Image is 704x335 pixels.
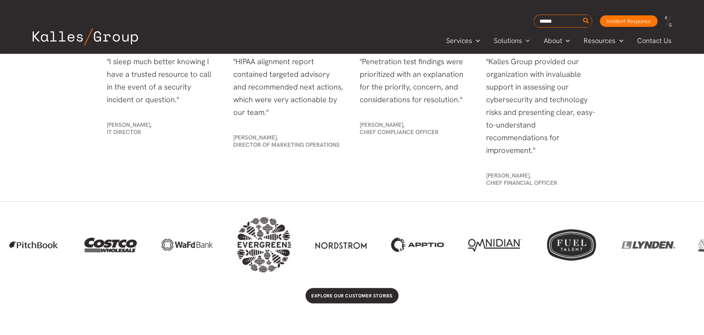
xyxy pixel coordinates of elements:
span: Menu Toggle [522,35,530,46]
a: ResourcesMenu Toggle [577,35,630,46]
span: Menu Toggle [615,35,623,46]
button: Search [581,15,591,27]
span: [PERSON_NAME], IT Director [107,121,152,136]
a: SolutionsMenu Toggle [487,35,537,46]
nav: Primary Site Navigation [439,34,679,47]
span: [PERSON_NAME], Chief Compliance Officer [360,121,438,136]
img: Kalles Group [33,28,138,45]
a: Contact Us [630,35,679,46]
a: ServicesMenu Toggle [439,35,487,46]
span: Solutions [494,35,522,46]
span: Explore our customer stories [311,293,393,299]
p: "I sleep much better knowing I have a trusted resource to call in the event of a security inciden... [107,55,218,106]
span: Menu Toggle [562,35,570,46]
p: "HIPAA alignment report contained targeted advisory and recommended next actions, which were very... [233,55,344,119]
span: [PERSON_NAME], Director of Marketing Operations [233,134,340,149]
span: About [543,35,562,46]
a: Explore our customer stories [306,288,398,303]
span: Menu Toggle [472,35,480,46]
span: Contact Us [637,35,671,46]
span: [PERSON_NAME], Chief Financial Officer [486,172,557,187]
span: Services [446,35,472,46]
a: Incident Response [600,15,658,27]
a: AboutMenu Toggle [536,35,577,46]
p: "Kalles Group provided our organization with invaluable support in assessing our cybersecurity an... [486,55,597,157]
p: "Penetration test findings were prioritized with an explanation for the priority, concern, and co... [360,55,471,106]
span: Resources [584,35,615,46]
